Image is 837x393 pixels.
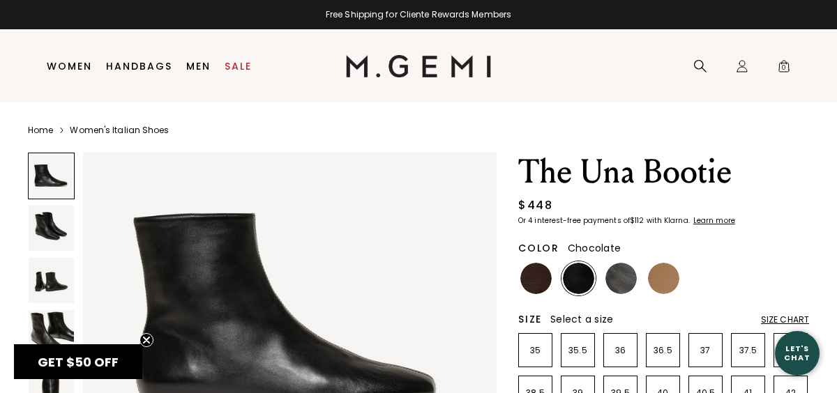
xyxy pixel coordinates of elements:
img: The Una Bootie [29,206,74,251]
p: 37.5 [732,345,764,356]
div: GET $50 OFFClose teaser [14,344,142,379]
klarna-placement-style-body: with Klarna [647,215,692,226]
p: 35 [519,345,552,356]
img: Chocolate [520,263,552,294]
img: M.Gemi [346,55,492,77]
img: The Una Bootie [29,310,74,355]
img: Gunmetal [605,263,637,294]
div: Size Chart [761,314,809,325]
button: Close teaser [139,333,153,347]
img: The Una Bootie [29,258,74,303]
div: $448 [518,197,552,214]
a: Women [47,61,92,72]
klarna-placement-style-body: Or 4 interest-free payments of [518,215,630,226]
p: 37 [689,345,722,356]
a: Women's Italian Shoes [70,125,169,136]
span: Chocolate [568,241,621,255]
span: GET $50 OFF [38,353,119,371]
img: Light Tan [648,263,679,294]
p: 35.5 [561,345,594,356]
a: Men [186,61,211,72]
klarna-placement-style-cta: Learn more [693,215,735,226]
p: 38 [774,345,807,356]
a: Learn more [692,217,735,225]
a: Handbags [106,61,172,72]
p: 36 [604,345,637,356]
h2: Color [518,242,559,254]
span: 0 [777,62,791,76]
h1: The Una Bootie [518,153,809,192]
div: Let's Chat [775,344,820,362]
p: 36.5 [647,345,679,356]
a: Sale [225,61,252,72]
h2: Size [518,314,542,325]
img: Black [563,263,594,294]
a: Home [28,125,53,136]
span: Select a size [550,312,613,326]
klarna-placement-style-amount: $112 [630,215,644,226]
